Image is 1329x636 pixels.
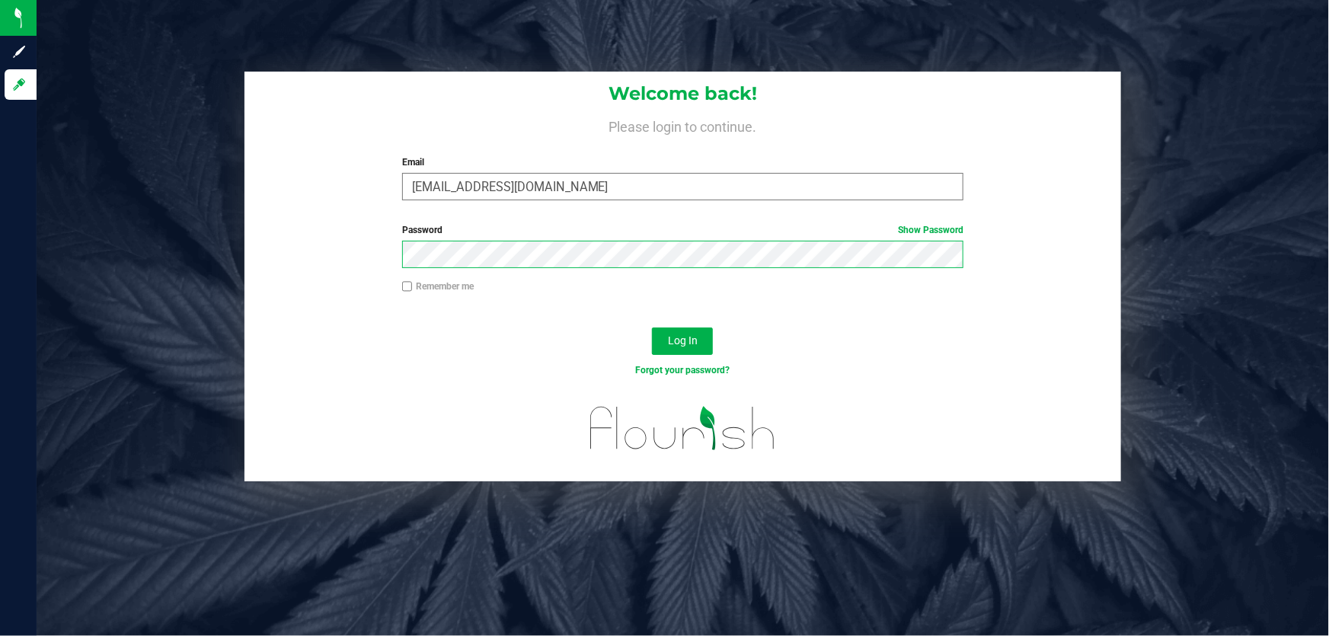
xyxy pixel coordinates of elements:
[11,44,27,59] inline-svg: Sign up
[244,116,1121,134] h4: Please login to continue.
[635,365,730,376] a: Forgot your password?
[573,393,793,464] img: flourish_logo.svg
[668,334,698,347] span: Log In
[402,225,442,235] span: Password
[402,281,413,292] input: Remember me
[898,225,963,235] a: Show Password
[402,155,964,169] label: Email
[652,328,713,355] button: Log In
[11,77,27,92] inline-svg: Log in
[244,84,1121,104] h1: Welcome back!
[402,280,474,293] label: Remember me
